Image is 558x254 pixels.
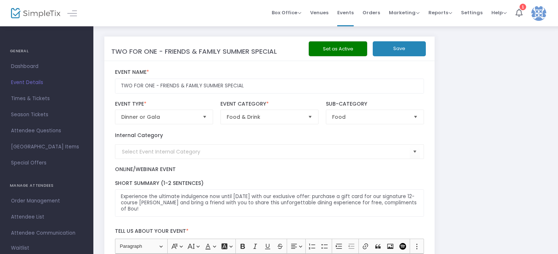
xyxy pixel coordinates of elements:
[11,62,82,71] span: Dashboard
[11,158,82,168] span: Special Offers
[120,242,158,251] span: Paragraph
[305,110,315,124] button: Select
[115,179,204,187] span: Short Summary (1-2 Sentences)
[115,166,176,173] span: Online/Webinar Event
[10,178,83,193] h4: MANAGE ATTENDEES
[520,4,526,10] div: 1
[121,113,197,121] span: Dinner or Gala
[461,3,483,22] span: Settings
[115,132,163,139] label: Internal Category
[491,9,507,16] span: Help
[11,110,82,120] span: Season Tickets
[11,212,82,222] span: Attendee List
[373,41,426,56] button: Save
[410,110,421,124] button: Select
[122,148,410,156] input: Select Event Internal Category
[309,41,367,56] button: Set as Active
[11,126,82,136] span: Attendee Questions
[115,101,213,107] label: Event Type
[337,3,354,22] span: Events
[389,9,420,16] span: Marketing
[326,101,424,107] label: Sub-Category
[10,44,83,58] h4: GENERAL
[116,240,166,252] button: Paragraph
[115,79,424,94] input: Enter Event Name
[11,94,82,103] span: Times & Tickets
[428,9,452,16] span: Reports
[362,3,380,22] span: Orders
[11,244,29,252] span: Waitlist
[410,144,420,159] button: Select
[115,69,424,76] label: Event Name
[332,113,408,121] span: Food
[272,9,301,16] span: Box Office
[227,113,302,121] span: Food & Drink
[11,196,82,206] span: Order Management
[310,3,328,22] span: Venues
[115,239,424,253] div: Editor toolbar
[111,224,428,239] label: Tell us about your event
[11,78,82,87] span: Event Details
[111,46,277,56] m-panel-title: TWO FOR ONE - FRIENDS & FAMILY SUMMER SPECIAL
[200,110,210,124] button: Select
[11,142,82,152] span: [GEOGRAPHIC_DATA] Items
[11,228,82,238] span: Attendee Communication
[220,101,319,107] label: Event Category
